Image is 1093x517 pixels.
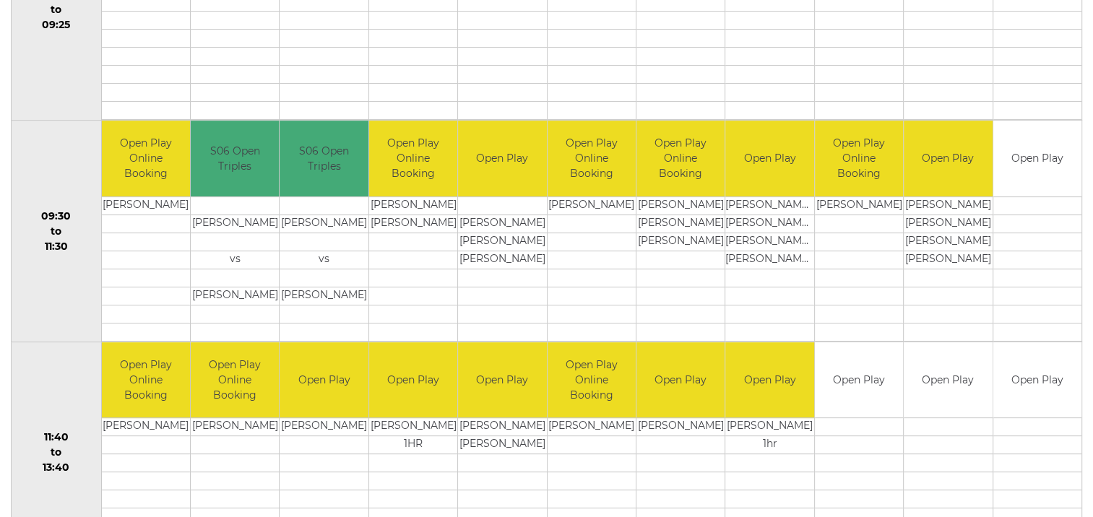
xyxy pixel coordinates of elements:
td: Open Play [904,121,992,196]
td: vs [191,251,279,269]
td: [PERSON_NAME] [102,418,190,436]
td: [PERSON_NAME] [815,196,903,214]
td: Open Play [993,342,1082,418]
td: [PERSON_NAME] [636,418,725,436]
td: [PERSON_NAME] [369,418,457,436]
td: Open Play [280,342,368,418]
td: [PERSON_NAME] (G) [725,196,813,214]
td: [PERSON_NAME] (G) [725,233,813,251]
td: [PERSON_NAME] [458,436,546,454]
td: Open Play [993,121,1082,196]
td: Open Play [636,342,725,418]
td: Open Play Online Booking [548,121,636,196]
td: [PERSON_NAME] [725,418,813,436]
td: [PERSON_NAME] (G) [725,251,813,269]
td: [PERSON_NAME] [548,418,636,436]
td: Open Play [904,342,992,418]
td: vs [280,251,368,269]
td: Open Play [369,342,457,418]
td: S06 Open Triples [280,121,368,196]
td: Open Play Online Booking [191,342,279,418]
td: [PERSON_NAME] (G) [725,214,813,233]
td: Open Play [458,342,546,418]
td: [PERSON_NAME] [102,196,190,214]
td: [PERSON_NAME] [904,214,992,233]
td: [PERSON_NAME] [904,251,992,269]
td: Open Play Online Booking [815,121,903,196]
td: Open Play [458,121,546,196]
td: Open Play Online Booking [102,121,190,196]
td: [PERSON_NAME] [191,214,279,233]
td: Open Play Online Booking [548,342,636,418]
td: [PERSON_NAME] [636,214,725,233]
td: [PERSON_NAME] [458,214,546,233]
td: Open Play [815,342,903,418]
td: Open Play [725,342,813,418]
td: [PERSON_NAME] [636,233,725,251]
td: [PERSON_NAME] [548,196,636,214]
td: [PERSON_NAME] [458,233,546,251]
td: Open Play Online Booking [102,342,190,418]
td: [PERSON_NAME] [280,287,368,305]
td: [PERSON_NAME] [458,418,546,436]
td: [PERSON_NAME] [191,418,279,436]
td: S06 Open Triples [191,121,279,196]
td: [PERSON_NAME] [369,214,457,233]
td: [PERSON_NAME] [369,196,457,214]
td: Open Play Online Booking [636,121,725,196]
td: Open Play [725,121,813,196]
td: [PERSON_NAME] [280,418,368,436]
td: 09:30 to 11:30 [12,121,102,342]
td: [PERSON_NAME] [636,196,725,214]
td: Open Play Online Booking [369,121,457,196]
td: [PERSON_NAME] [458,251,546,269]
td: [PERSON_NAME] [280,214,368,233]
td: [PERSON_NAME] [904,233,992,251]
td: [PERSON_NAME] [904,196,992,214]
td: 1hr [725,436,813,454]
td: [PERSON_NAME] [191,287,279,305]
td: 1HR [369,436,457,454]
